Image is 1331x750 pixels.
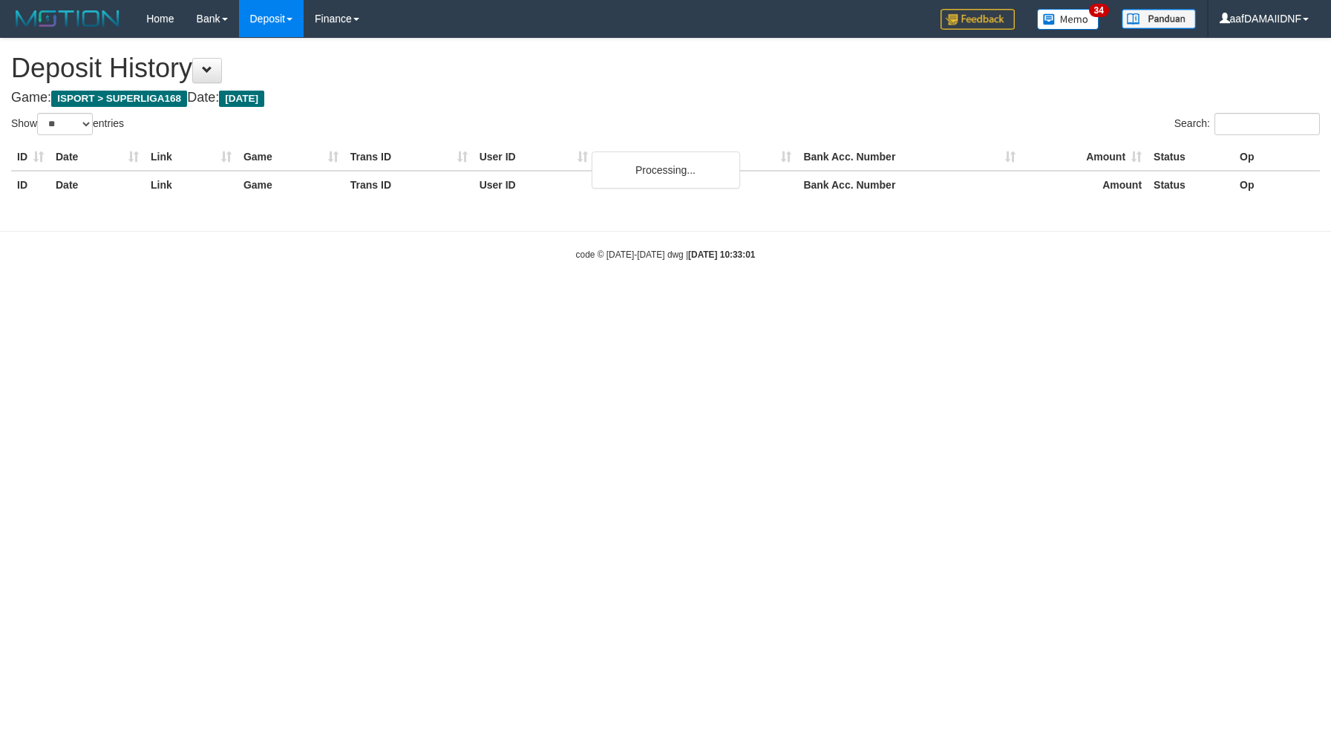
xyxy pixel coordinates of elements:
small: code © [DATE]-[DATE] dwg | [576,250,756,260]
th: ID [11,143,50,171]
span: ISPORT > SUPERLIGA168 [51,91,187,107]
span: 34 [1089,4,1109,17]
label: Show entries [11,113,124,135]
th: Game [238,143,344,171]
th: Status [1148,143,1234,171]
img: panduan.png [1122,9,1196,29]
th: Trans ID [344,143,474,171]
th: Bank Acc. Number [797,143,1021,171]
img: MOTION_logo.png [11,7,124,30]
th: ID [11,171,50,198]
th: Link [145,143,238,171]
th: User ID [474,171,594,198]
div: Processing... [592,151,740,189]
h1: Deposit History [11,53,1320,83]
span: [DATE] [219,91,264,107]
th: Date [50,171,145,198]
input: Search: [1214,113,1320,135]
th: Date [50,143,145,171]
th: Bank Acc. Name [594,143,798,171]
th: User ID [474,143,594,171]
th: Status [1148,171,1234,198]
th: Link [145,171,238,198]
select: Showentries [37,113,93,135]
strong: [DATE] 10:33:01 [688,250,755,260]
th: Trans ID [344,171,474,198]
th: Op [1234,143,1320,171]
label: Search: [1174,113,1320,135]
th: Game [238,171,344,198]
img: Button%20Memo.svg [1037,9,1099,30]
th: Amount [1021,143,1148,171]
th: Amount [1021,171,1148,198]
th: Op [1234,171,1320,198]
img: Feedback.jpg [941,9,1015,30]
th: Bank Acc. Number [797,171,1021,198]
h4: Game: Date: [11,91,1320,105]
